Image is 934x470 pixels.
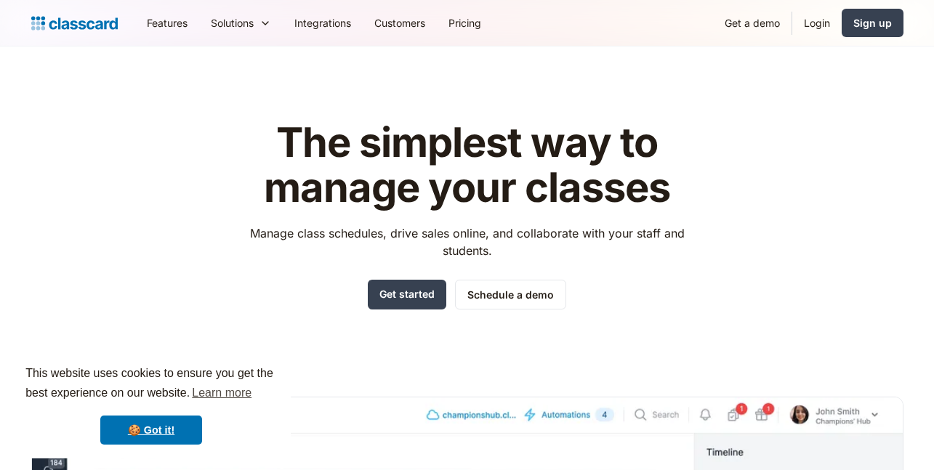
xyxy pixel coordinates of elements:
[455,280,566,309] a: Schedule a demo
[236,224,698,259] p: Manage class schedules, drive sales online, and collaborate with your staff and students.
[135,7,199,39] a: Features
[199,7,283,39] div: Solutions
[190,382,254,404] a: learn more about cookies
[853,15,892,31] div: Sign up
[792,7,842,39] a: Login
[437,7,493,39] a: Pricing
[363,7,437,39] a: Customers
[100,416,202,445] a: dismiss cookie message
[842,9,903,37] a: Sign up
[12,351,291,458] div: cookieconsent
[31,13,118,33] a: home
[713,7,792,39] a: Get a demo
[25,365,277,404] span: This website uses cookies to ensure you get the best experience on our website.
[236,121,698,210] h1: The simplest way to manage your classes
[283,7,363,39] a: Integrations
[368,280,446,309] a: Get started
[211,15,254,31] div: Solutions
